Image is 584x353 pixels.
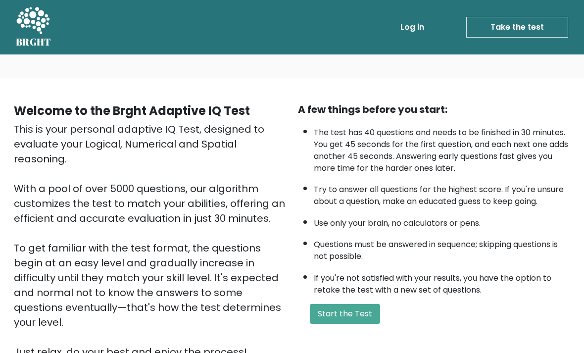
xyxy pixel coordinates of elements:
[310,304,380,324] button: Start the Test
[298,102,570,117] div: A few things before you start:
[466,17,568,38] a: Take the test
[314,179,570,207] li: Try to answer all questions for the highest score. If you're unsure about a question, make an edu...
[314,267,570,296] li: If you're not satisfied with your results, you have the option to retake the test with a new set ...
[314,212,570,229] li: Use only your brain, no calculators or pens.
[16,4,51,50] a: BRGHT
[14,102,250,119] b: Welcome to the Brght Adaptive IQ Test
[314,234,570,262] li: Questions must be answered in sequence; skipping questions is not possible.
[314,122,570,174] li: The test has 40 questions and needs to be finished in 30 minutes. You get 45 seconds for the firs...
[16,36,51,48] h5: BRGHT
[396,17,428,37] a: Log in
